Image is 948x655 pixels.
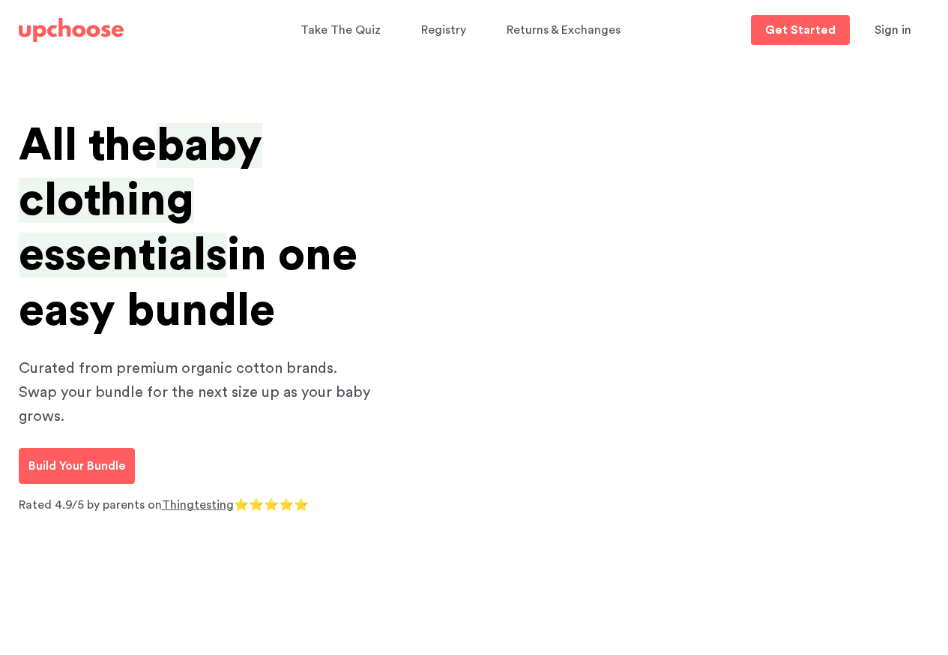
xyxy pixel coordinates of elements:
[856,15,930,45] button: Sign in
[19,15,124,46] a: UpChoose
[162,499,234,511] a: Thingtesting
[507,24,621,36] span: Returns & Exchanges
[301,16,385,45] a: Take The Quiz
[765,24,836,36] p: Get Started
[28,457,125,475] p: Build Your Bundle
[301,24,381,36] span: Take The Quiz
[421,16,471,45] a: Registry
[19,123,262,278] span: baby clothing essentials
[19,233,357,332] span: in one easy bundle
[19,123,157,168] span: All the
[751,15,850,45] a: Get Started
[19,448,135,484] a: Build Your Bundle
[507,16,625,45] a: Returns & Exchanges
[19,18,124,42] img: UpChoose
[421,24,466,36] span: Registry
[19,499,162,511] span: Rated 4.9/5 by parents on
[875,24,911,36] span: Sign in
[19,356,378,428] p: Curated from premium organic cotton brands. Swap your bundle for the next size up as your baby gr...
[234,499,309,511] span: ⭐⭐⭐⭐⭐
